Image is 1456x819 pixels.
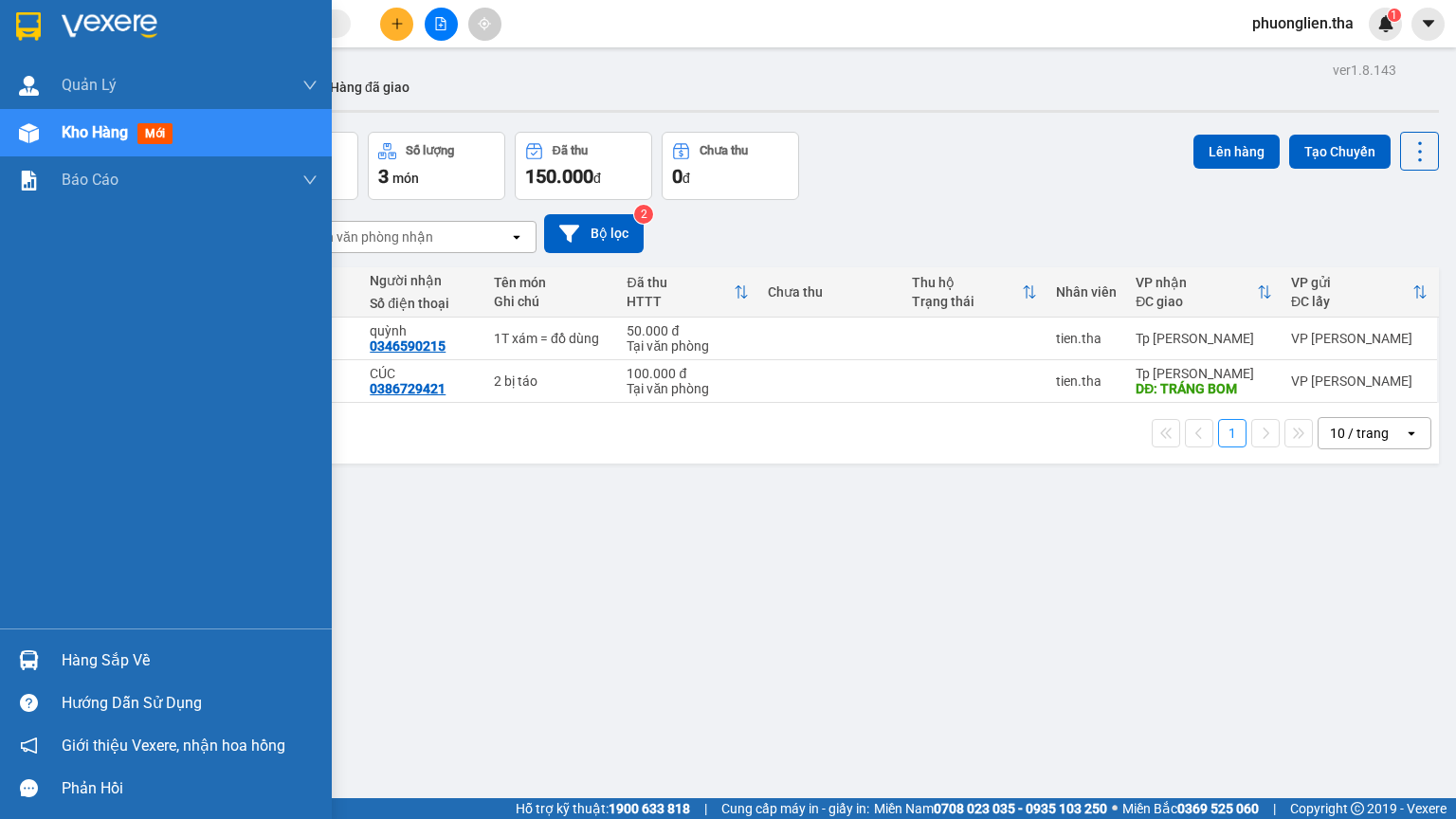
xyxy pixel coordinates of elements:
svg: open [1404,426,1419,441]
span: mới [137,123,173,144]
button: Hàng đã giao [315,64,425,110]
div: Tp [PERSON_NAME] [1136,366,1272,381]
button: Bộ lọc [544,214,644,253]
span: notification [20,737,38,755]
span: Giới thiệu Vexere, nhận hoa hồng [62,734,285,757]
img: logo-vxr [16,12,41,41]
div: Tên món [494,275,608,290]
button: Tạo Chuyến [1289,135,1391,169]
div: Nhân viên [1056,284,1117,300]
div: tien.tha [1056,373,1117,389]
div: ĐC giao [1136,294,1257,309]
div: 50.000 đ [627,323,748,338]
button: plus [380,8,413,41]
div: 100.000 đ [627,366,748,381]
div: Đã thu [553,144,588,157]
div: Đã thu [627,275,733,290]
strong: 0708 023 035 - 0935 103 250 [934,801,1107,816]
button: aim [468,8,501,41]
div: ĐC lấy [1291,294,1412,309]
button: file-add [425,8,458,41]
span: down [302,78,318,93]
button: Đã thu150.000đ [515,132,652,200]
span: Hỗ trợ kỹ thuật: [516,798,690,819]
div: quỳnh [370,323,475,338]
img: warehouse-icon [19,123,39,143]
div: 0346590215 [370,338,446,354]
span: đ [593,171,601,186]
span: copyright [1351,802,1364,815]
span: ⚪️ [1112,805,1118,812]
img: warehouse-icon [19,650,39,670]
button: Chưa thu0đ [662,132,799,200]
div: Tại văn phòng [627,381,748,396]
div: DĐ: TRÁNG BOM [1136,381,1272,396]
img: warehouse-icon [19,76,39,96]
span: món [392,171,419,186]
div: 10 / trang [1330,424,1389,443]
span: đ [682,171,690,186]
div: HTTT [627,294,733,309]
div: VP gửi [1291,275,1412,290]
span: Cung cấp máy in - giấy in: [721,798,869,819]
span: Miền Nam [874,798,1107,819]
div: VP [PERSON_NAME] [1291,373,1428,389]
div: VP [PERSON_NAME] [1291,331,1428,346]
button: 1 [1218,419,1247,447]
button: Lên hàng [1193,135,1280,169]
span: file-add [434,17,447,30]
span: | [704,798,707,819]
span: 0 [672,165,682,188]
span: Quản Lý [62,73,117,97]
th: Toggle SortBy [1126,267,1282,318]
span: 150.000 [525,165,593,188]
span: Báo cáo [62,168,118,191]
span: caret-down [1420,15,1437,32]
th: Toggle SortBy [617,267,757,318]
th: Toggle SortBy [902,267,1046,318]
button: Số lượng3món [368,132,505,200]
div: Ghi chú [494,294,608,309]
span: plus [391,17,404,30]
div: Hàng sắp về [62,646,318,675]
div: 1T xám = đồ dùng [494,331,608,346]
span: 3 [378,165,389,188]
div: Phản hồi [62,774,318,803]
div: Tp [PERSON_NAME] [1136,331,1272,346]
div: Tại văn phòng [627,338,748,354]
strong: 1900 633 818 [609,801,690,816]
div: Trạng thái [912,294,1022,309]
span: aim [478,17,491,30]
div: Chọn văn phòng nhận [302,227,433,246]
div: 2 bị táo [494,373,608,389]
div: Chưa thu [700,144,748,157]
div: Số điện thoại [370,296,475,311]
span: Miền Bắc [1122,798,1259,819]
span: down [302,173,318,188]
img: icon-new-feature [1377,15,1394,32]
div: ver 1.8.143 [1333,60,1396,81]
span: question-circle [20,694,38,712]
button: caret-down [1411,8,1445,41]
div: VP nhận [1136,275,1257,290]
strong: 0369 525 060 [1177,801,1259,816]
span: phuonglien.tha [1237,11,1369,35]
div: Chưa thu [768,284,893,300]
div: tien.tha [1056,331,1117,346]
svg: open [509,229,524,245]
div: Số lượng [406,144,454,157]
span: 1 [1391,9,1397,22]
sup: 2 [634,205,653,224]
span: | [1273,798,1276,819]
span: message [20,779,38,797]
div: Thu hộ [912,275,1022,290]
th: Toggle SortBy [1282,267,1437,318]
div: Hướng dẫn sử dụng [62,689,318,718]
div: 0386729421 [370,381,446,396]
div: CÚC [370,366,475,381]
sup: 1 [1388,9,1401,22]
span: Kho hàng [62,123,128,141]
div: Người nhận [370,273,475,288]
img: solution-icon [19,171,39,191]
